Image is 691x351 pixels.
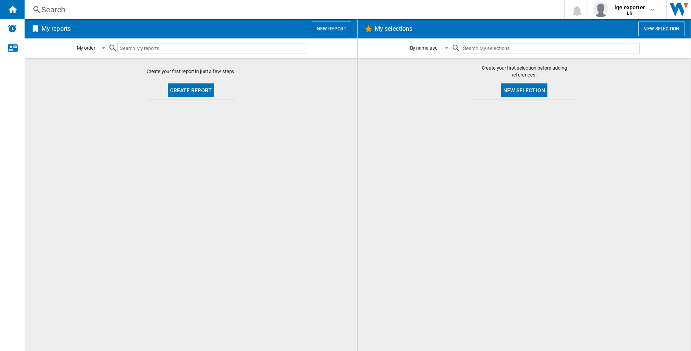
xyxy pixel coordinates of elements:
[461,43,639,53] input: Search My selections
[627,11,632,16] b: LG
[615,3,645,11] span: lge exporter
[410,45,439,51] div: By name asc.
[593,2,608,17] img: profile.jpg
[147,68,236,75] span: Create your first report in just a few steps.
[168,83,215,97] button: Create report
[373,22,414,36] h2: My selections
[8,24,17,33] img: alerts-logo.svg
[501,83,547,97] button: New selection
[77,45,95,51] div: My order
[471,65,578,78] span: Create your first selection before adding references.
[638,22,684,36] button: New selection
[40,22,72,36] h2: My reports
[117,43,306,53] input: Search My reports
[41,4,544,15] div: Search
[312,22,351,36] button: New report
